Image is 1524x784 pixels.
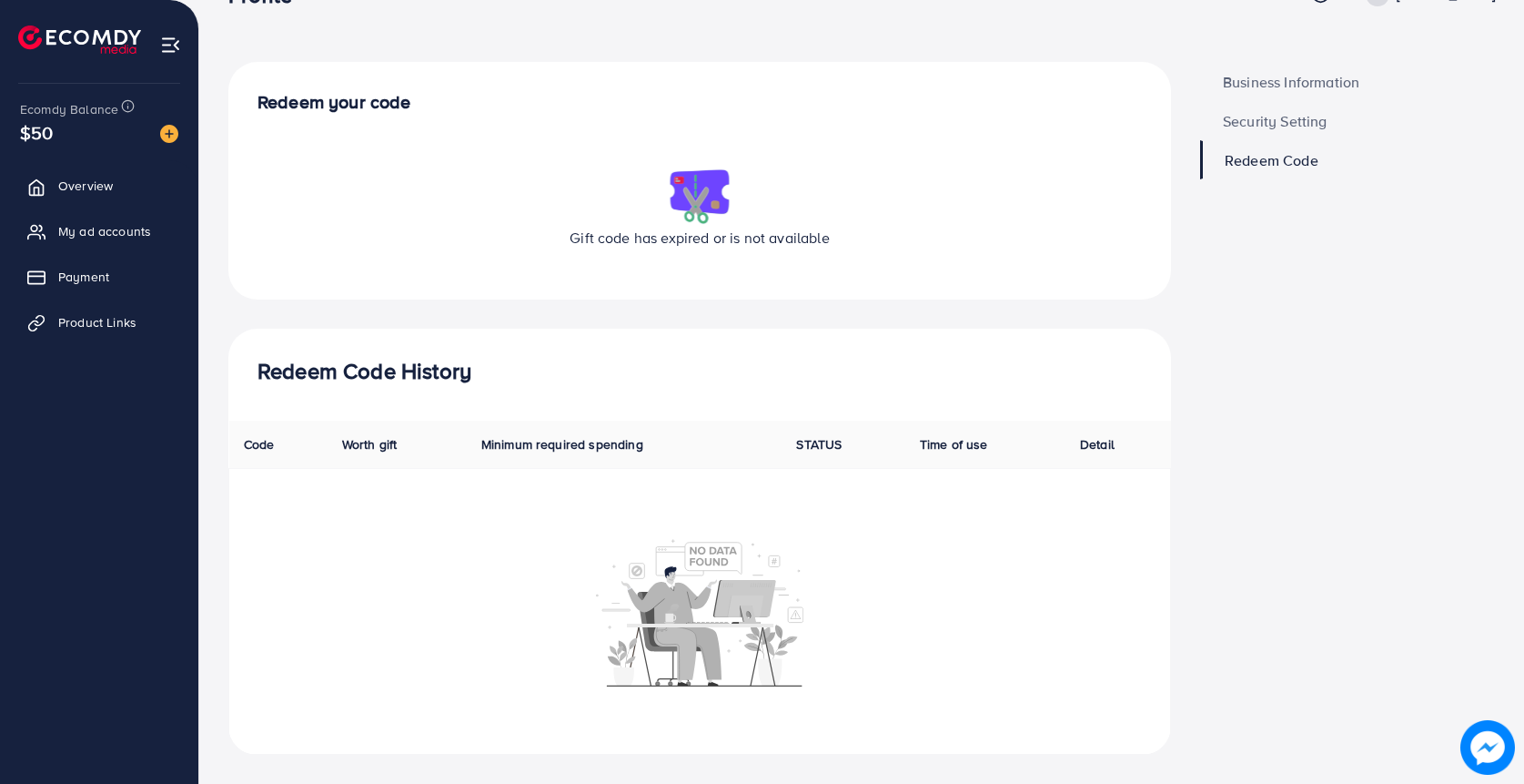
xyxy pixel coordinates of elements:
[58,177,113,195] span: Overview
[481,435,643,453] span: Minimum required spending
[20,119,53,146] span: $50
[920,435,988,453] span: Time of use
[1080,435,1115,453] span: Detail
[14,213,185,249] a: My ad accounts
[342,435,398,453] span: Worth gift
[257,142,1142,270] div: Gift code has expired or is not available
[160,35,181,56] img: menu
[257,91,1142,113] h4: Redeem your code
[1225,153,1318,168] span: Redeem Code
[14,168,185,204] a: Overview
[663,164,736,228] img: img
[58,268,109,286] span: Payment
[1223,114,1327,128] span: Security Setting
[1460,720,1515,775] img: image
[14,304,185,341] a: Product Links
[796,435,842,453] span: STATUS
[14,259,185,295] a: Payment
[244,435,275,453] span: Code
[58,222,151,240] span: My ad accounts
[1223,75,1359,89] span: Business Information
[18,25,141,54] img: logo
[596,537,803,687] img: No account
[160,125,178,143] img: image
[58,313,136,331] span: Product Links
[20,100,118,118] span: Ecomdy Balance
[257,358,1142,384] h3: Redeem Code History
